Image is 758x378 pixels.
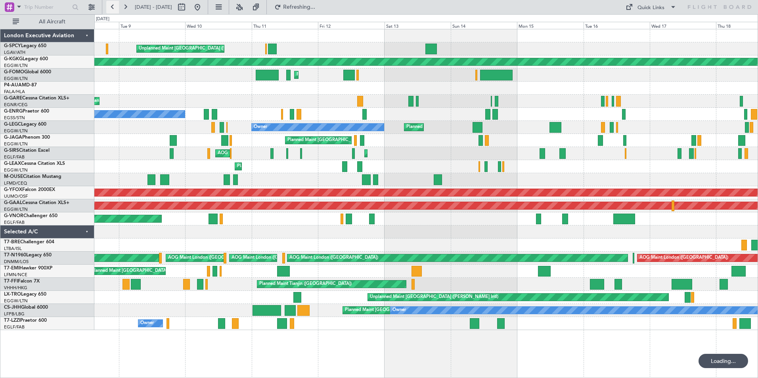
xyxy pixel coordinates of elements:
span: [DATE] - [DATE] [135,4,172,11]
span: T7-FFI [4,279,18,284]
a: G-GAALCessna Citation XLS+ [4,200,69,205]
button: Refreshing... [271,1,318,13]
div: Planned Maint [GEOGRAPHIC_DATA] ([GEOGRAPHIC_DATA]) [406,121,531,133]
div: AOG Maint London ([GEOGRAPHIC_DATA]) [639,252,728,264]
div: Unplanned Maint [GEOGRAPHIC_DATA] ([PERSON_NAME] Intl) [139,43,267,55]
button: Quick Links [622,1,680,13]
div: Loading... [699,354,748,368]
span: G-GAAL [4,200,22,205]
a: G-SIRSCitation Excel [4,148,50,153]
div: Owner [140,317,154,329]
input: Trip Number [24,1,70,13]
span: Refreshing... [283,4,316,10]
a: T7-N1960Legacy 650 [4,253,52,258]
span: T7-BRE [4,240,20,244]
a: EGGW/LTN [4,63,28,69]
a: LFMN/NCE [4,272,27,278]
a: G-LEAXCessna Citation XLS [4,161,65,166]
div: [DATE] [96,16,109,23]
span: LX-TRO [4,292,21,297]
div: Thu 11 [252,22,318,29]
span: G-SPCY [4,44,21,48]
span: G-LEGC [4,122,21,127]
div: AOG Maint London ([GEOGRAPHIC_DATA]) [232,252,320,264]
span: G-VNOR [4,214,23,218]
div: Quick Links [637,4,664,12]
a: EGGW/LTN [4,206,28,212]
span: G-YFOX [4,187,22,192]
span: G-JAGA [4,135,22,140]
a: G-ENRGPraetor 600 [4,109,49,114]
a: LX-TROLegacy 650 [4,292,46,297]
a: LFMD/CEQ [4,180,27,186]
div: Planned Maint [GEOGRAPHIC_DATA] ([GEOGRAPHIC_DATA]) [297,69,421,81]
a: G-SPCYLegacy 650 [4,44,46,48]
span: All Aircraft [21,19,84,25]
span: T7-EMI [4,266,19,271]
a: DNMM/LOS [4,259,29,265]
a: EGGW/LTN [4,167,28,173]
a: EGNR/CEG [4,102,28,108]
a: EGGW/LTN [4,141,28,147]
a: G-KGKGLegacy 600 [4,57,48,61]
div: Planned Maint [GEOGRAPHIC_DATA] [92,265,167,277]
a: G-VNORChallenger 650 [4,214,57,218]
div: Wed 10 [185,22,251,29]
div: Wed 17 [650,22,716,29]
div: Tue 16 [584,22,650,29]
a: M-OUSECitation Mustang [4,174,61,179]
div: Planned Maint [GEOGRAPHIC_DATA] ([GEOGRAPHIC_DATA]) [345,304,470,316]
div: Unplanned Maint [GEOGRAPHIC_DATA] ([PERSON_NAME] Intl) [370,291,498,303]
div: Owner [392,304,406,316]
span: G-ENRG [4,109,23,114]
a: EGGW/LTN [4,128,28,134]
a: UUMO/OSF [4,193,28,199]
a: G-FOMOGlobal 6000 [4,70,51,74]
div: Sun 14 [451,22,517,29]
a: G-GARECessna Citation XLS+ [4,96,69,101]
span: M-OUSE [4,174,23,179]
a: LGAV/ATH [4,50,25,55]
div: AOG Maint [PERSON_NAME] [218,147,278,159]
span: G-LEAX [4,161,21,166]
div: Fri 12 [318,22,384,29]
div: Planned Maint [GEOGRAPHIC_DATA] ([GEOGRAPHIC_DATA]) [367,147,492,159]
a: P4-AUAMD-87 [4,83,37,88]
button: All Aircraft [9,15,86,28]
span: G-GARE [4,96,22,101]
div: AOG Maint London ([GEOGRAPHIC_DATA]) [289,252,378,264]
div: Sat 13 [385,22,451,29]
a: G-LEGCLegacy 600 [4,122,46,127]
a: EGSS/STN [4,115,25,121]
a: CS-JHHGlobal 6000 [4,305,48,310]
a: G-YFOXFalcon 2000EX [4,187,55,192]
a: EGLF/FAB [4,324,25,330]
a: EGGW/LTN [4,76,28,82]
span: T7-N1960 [4,253,26,258]
a: T7-EMIHawker 900XP [4,266,52,271]
a: EGGW/LTN [4,298,28,304]
div: Planned Maint [GEOGRAPHIC_DATA] ([GEOGRAPHIC_DATA]) [287,134,412,146]
a: EGLF/FAB [4,154,25,160]
div: Owner [254,121,267,133]
a: VHHH/HKG [4,285,27,291]
span: G-SIRS [4,148,19,153]
div: Tue 9 [119,22,185,29]
a: T7-BREChallenger 604 [4,240,54,244]
div: Mon 15 [517,22,583,29]
a: LTBA/ISL [4,246,22,252]
span: T7-LZZI [4,318,20,323]
div: Planned Maint [GEOGRAPHIC_DATA] ([GEOGRAPHIC_DATA]) [237,160,362,172]
div: AOG Maint London ([GEOGRAPHIC_DATA]) [168,252,257,264]
a: G-JAGAPhenom 300 [4,135,50,140]
span: P4-AUA [4,83,22,88]
a: T7-LZZIPraetor 600 [4,318,47,323]
a: LFPB/LBG [4,311,25,317]
div: Planned Maint Tianjin ([GEOGRAPHIC_DATA]) [259,278,352,290]
span: G-FOMO [4,70,24,74]
span: G-KGKG [4,57,23,61]
a: FALA/HLA [4,89,25,95]
a: EGLF/FAB [4,220,25,225]
span: CS-JHH [4,305,21,310]
a: T7-FFIFalcon 7X [4,279,40,284]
